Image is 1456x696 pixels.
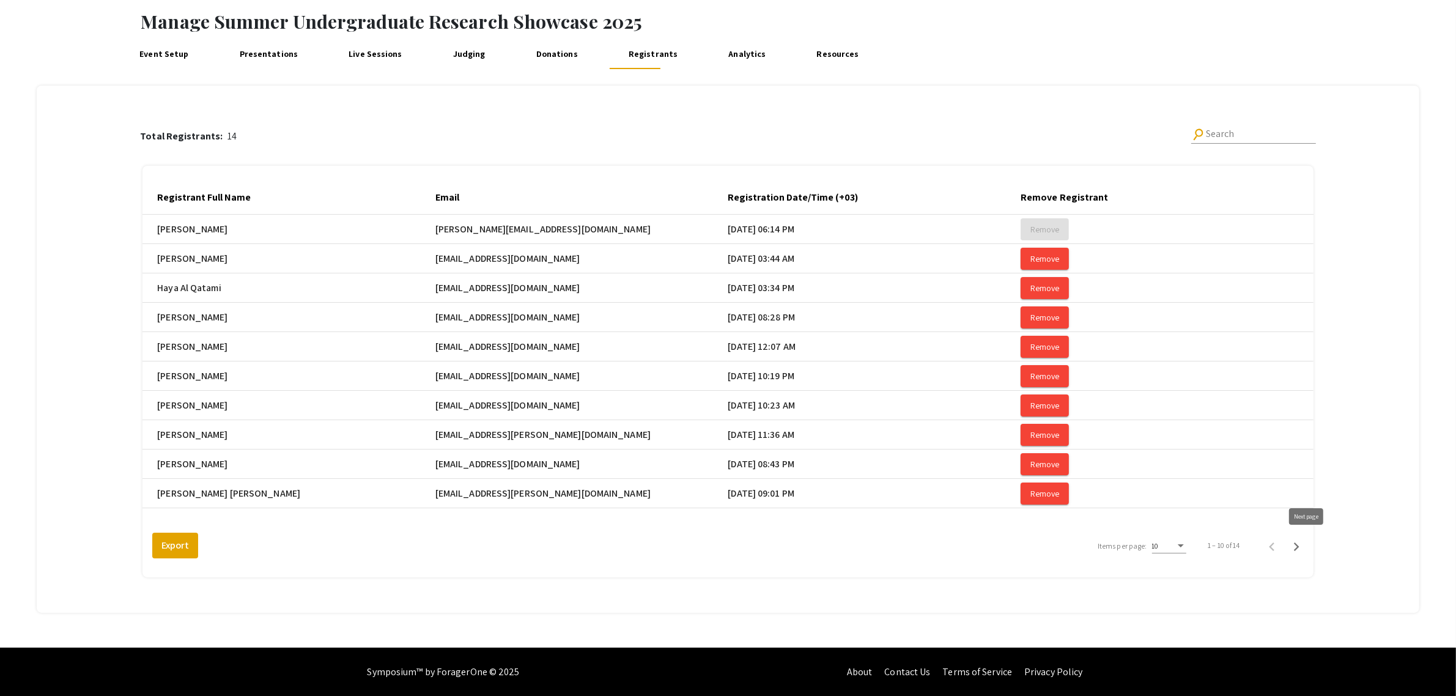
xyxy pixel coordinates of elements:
mat-cell: [DATE] 08:43 PM [728,450,1021,479]
button: Remove [1021,394,1069,416]
mat-icon: Search [1190,126,1207,143]
button: Remove [1021,306,1069,328]
button: Previous page [1260,533,1284,558]
div: Registration Date/Time (+03) [728,190,858,205]
mat-cell: [PERSON_NAME] [142,450,435,479]
div: Items per page: [1098,541,1147,552]
mat-header-cell: Remove Registrant [1021,180,1314,215]
mat-cell: [EMAIL_ADDRESS][PERSON_NAME][DOMAIN_NAME] [435,420,728,450]
div: 1 – 10 of 14 [1208,540,1240,551]
button: Next page [1284,533,1309,558]
mat-cell: Haya Al Qatami [142,273,435,303]
mat-cell: [PERSON_NAME] [142,332,435,361]
span: Remove [1030,224,1059,235]
span: Remove [1030,400,1059,411]
div: Registration Date/Time (+03) [728,190,869,205]
a: Event Setup [136,40,192,69]
span: Remove [1030,429,1059,440]
div: 14 [140,129,237,144]
a: About [847,665,873,678]
a: Live Sessions [345,40,405,69]
mat-cell: [PERSON_NAME] [142,215,435,244]
iframe: Chat [9,641,52,687]
mat-cell: [EMAIL_ADDRESS][DOMAIN_NAME] [435,450,728,479]
a: Privacy Policy [1024,665,1082,678]
mat-cell: [EMAIL_ADDRESS][DOMAIN_NAME] [435,332,728,361]
mat-cell: [PERSON_NAME][EMAIL_ADDRESS][DOMAIN_NAME] [435,215,728,244]
a: Terms of Service [942,665,1012,678]
div: Block Registrant [1314,190,1389,205]
button: Export [152,533,198,558]
a: Analytics [725,40,770,69]
div: Registrant Full Name [157,190,251,205]
button: Remove [1021,365,1069,387]
mat-cell: [PERSON_NAME] [142,361,435,391]
div: Next page [1289,508,1323,525]
mat-cell: [EMAIL_ADDRESS][DOMAIN_NAME] [435,244,728,273]
span: 10 [1152,541,1159,550]
mat-cell: [EMAIL_ADDRESS][DOMAIN_NAME] [435,273,728,303]
mat-cell: [DATE] 03:44 AM [728,244,1021,273]
mat-cell: [PERSON_NAME] [PERSON_NAME] [142,479,435,508]
mat-cell: [PERSON_NAME] [142,244,435,273]
mat-cell: [EMAIL_ADDRESS][DOMAIN_NAME] [435,361,728,391]
button: Remove [1021,424,1069,446]
mat-cell: [PERSON_NAME] [142,391,435,420]
mat-cell: [DATE] 06:14 PM [728,215,1021,244]
mat-cell: [DATE] 09:01 PM [728,479,1021,508]
a: Contact Us [884,665,930,678]
mat-cell: [DATE] 12:07 AM [728,332,1021,361]
span: Remove [1030,283,1059,294]
div: Email [435,190,459,205]
span: Remove [1030,253,1059,264]
div: Block Registrant [1314,190,1400,205]
mat-cell: [EMAIL_ADDRESS][PERSON_NAME][DOMAIN_NAME] [435,479,728,508]
span: Remove [1030,341,1059,352]
h1: Manage Summer Undergraduate Research Showcase 2025 [141,10,1456,32]
mat-cell: [PERSON_NAME] [142,420,435,450]
mat-select: Items per page: [1152,542,1186,550]
span: Remove [1030,459,1059,470]
mat-cell: [EMAIL_ADDRESS][DOMAIN_NAME] [435,391,728,420]
button: Remove [1021,277,1069,299]
a: Presentations [236,40,301,69]
mat-cell: [DATE] 03:34 PM [728,273,1021,303]
div: Email [435,190,470,205]
mat-cell: [DATE] 10:19 PM [728,361,1021,391]
mat-cell: [DATE] 10:23 AM [728,391,1021,420]
span: Remove [1030,488,1059,499]
span: Remove [1030,371,1059,382]
a: Donations [533,40,582,69]
span: Remove [1030,312,1059,323]
button: Remove [1021,218,1069,240]
a: Registrants [625,40,681,69]
button: Remove [1021,453,1069,475]
mat-cell: [EMAIL_ADDRESS][DOMAIN_NAME] [435,303,728,332]
a: Resources [813,40,863,69]
a: Judging [449,40,489,69]
button: Remove [1021,336,1069,358]
mat-cell: [PERSON_NAME] [142,303,435,332]
div: Registrant Full Name [157,190,262,205]
p: Total Registrants: [140,129,227,144]
mat-cell: [DATE] 11:36 AM [728,420,1021,450]
button: Remove [1021,248,1069,270]
mat-cell: [DATE] 08:28 PM [728,303,1021,332]
button: Remove [1021,483,1069,505]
